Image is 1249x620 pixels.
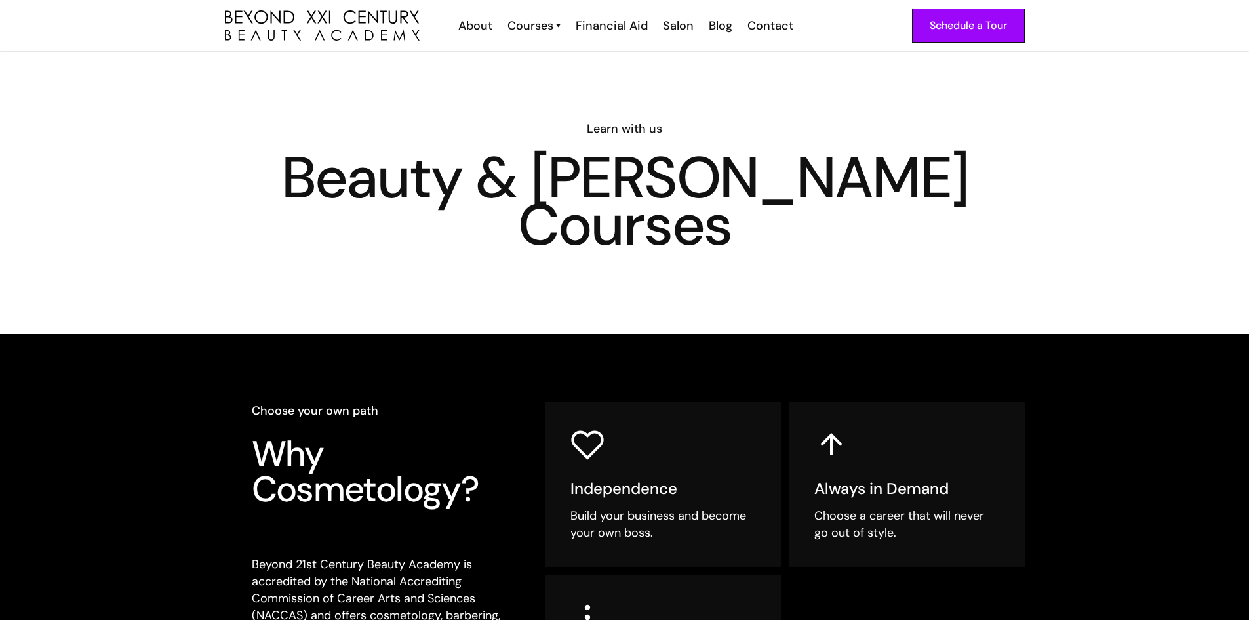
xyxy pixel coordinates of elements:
[709,17,732,34] div: Blog
[225,154,1025,249] h1: Beauty & [PERSON_NAME] Courses
[252,436,507,507] h3: Why Cosmetology?
[814,479,999,499] h5: Always in Demand
[458,17,492,34] div: About
[814,507,999,541] div: Choose a career that will never go out of style.
[663,17,694,34] div: Salon
[570,428,605,462] img: heart icon
[225,10,420,41] img: beyond 21st century beauty academy logo
[576,17,648,34] div: Financial Aid
[225,10,420,41] a: home
[930,17,1007,34] div: Schedule a Tour
[450,17,499,34] a: About
[225,120,1025,137] h6: Learn with us
[567,17,654,34] a: Financial Aid
[252,402,507,419] h6: Choose your own path
[507,17,561,34] a: Courses
[654,17,700,34] a: Salon
[570,479,755,499] h5: Independence
[912,9,1025,43] a: Schedule a Tour
[700,17,739,34] a: Blog
[747,17,793,34] div: Contact
[739,17,800,34] a: Contact
[814,428,848,462] img: up arrow
[507,17,553,34] div: Courses
[570,507,755,541] div: Build your business and become your own boss.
